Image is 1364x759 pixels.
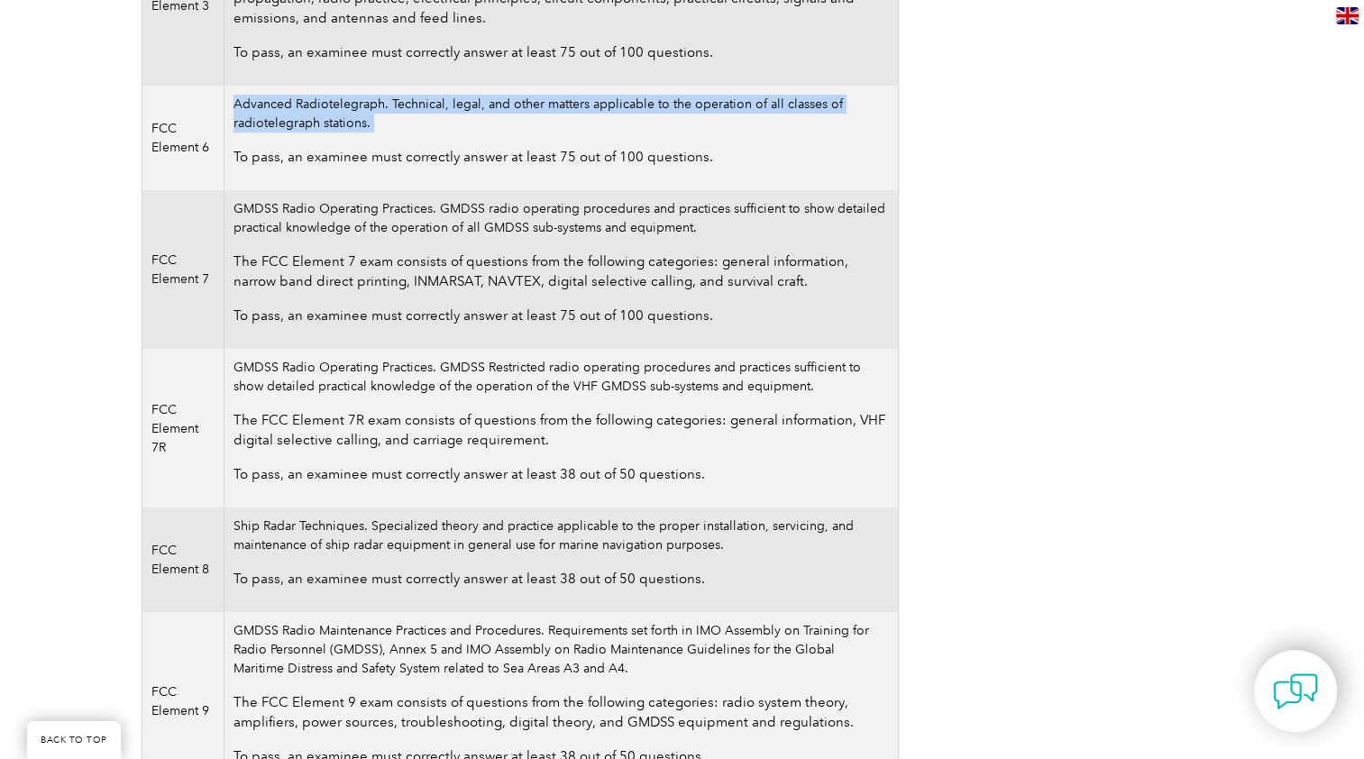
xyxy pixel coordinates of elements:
p: To pass, an examinee must correctly answer at least 38 out of 50 questions. [233,569,888,589]
td: GMDSS Radio Operating Practices. GMDSS radio operating procedures and practices sufficient to sho... [224,190,898,349]
td: Advanced Radiotelegraph. Technical, legal, and other matters applicable to the operation of all c... [224,86,898,190]
td: FCC Element 7 [142,190,224,349]
p: The FCC Element 7 exam consists of questions from the following categories: general information, ... [233,251,888,291]
td: FCC Element 6 [142,86,224,190]
td: GMDSS Radio Operating Practices. GMDSS Restricted radio operating procedures and practices suffic... [224,349,898,508]
p: To pass, an examinee must correctly answer at least 75 out of 100 questions. [233,306,888,325]
p: The FCC Element 7R exam consists of questions from the following categories: general information,... [233,410,888,450]
a: BACK TO TOP [27,721,121,759]
p: To pass, an examinee must correctly answer at least 75 out of 100 questions. [233,147,888,167]
img: en [1336,7,1359,24]
td: Ship Radar Techniques. Specialized theory and practice applicable to the proper installation, ser... [224,508,898,612]
p: The FCC Element 9 exam consists of questions from the following categories: radio system theory, ... [233,692,888,732]
img: contact-chat.png [1273,669,1318,714]
td: FCC Element 7R [142,349,224,508]
p: To pass, an examinee must correctly answer at least 38 out of 50 questions. [233,464,888,484]
p: To pass, an examinee must correctly answer at least 75 out of 100 questions. [233,42,888,62]
td: FCC Element 8 [142,508,224,612]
